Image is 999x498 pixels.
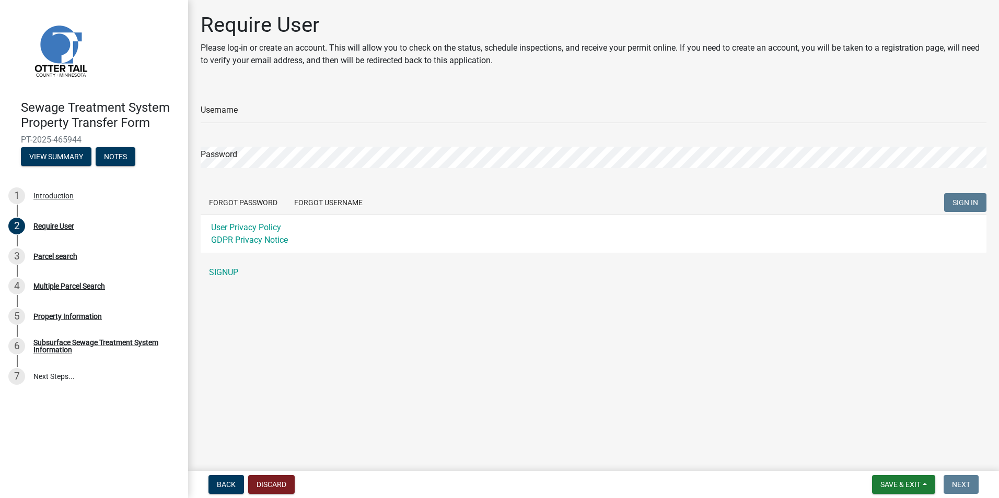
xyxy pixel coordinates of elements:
span: PT-2025-465944 [21,135,167,145]
div: 4 [8,278,25,294]
a: User Privacy Policy [211,222,281,232]
span: Next [952,480,970,489]
button: Forgot Username [286,193,371,212]
wm-modal-confirm: Notes [96,153,135,161]
button: Next [944,475,979,494]
button: Discard [248,475,295,494]
div: Introduction [33,192,74,199]
span: SIGN IN [952,198,978,207]
button: Back [208,475,244,494]
div: Subsurface Sewage Treatment System Information [33,339,171,353]
span: Back [217,480,236,489]
h4: Sewage Treatment System Property Transfer Form [21,100,180,131]
div: Property Information [33,313,102,320]
div: 6 [8,338,25,354]
button: Save & Exit [872,475,935,494]
button: Notes [96,147,135,166]
h1: Require User [201,13,986,38]
div: Require User [33,222,74,230]
span: Save & Exit [880,480,921,489]
p: Please log-in or create an account. This will allow you to check on the status, schedule inspecti... [201,42,986,67]
div: 3 [8,248,25,265]
div: 7 [8,368,25,385]
div: Parcel search [33,253,77,260]
a: SIGNUP [201,262,986,283]
button: View Summary [21,147,91,166]
div: 2 [8,218,25,234]
div: Multiple Parcel Search [33,282,105,290]
img: Otter Tail County, Minnesota [21,11,99,89]
div: 1 [8,187,25,204]
wm-modal-confirm: Summary [21,153,91,161]
div: 5 [8,308,25,325]
button: Forgot Password [201,193,286,212]
a: GDPR Privacy Notice [211,235,288,245]
button: SIGN IN [944,193,986,212]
